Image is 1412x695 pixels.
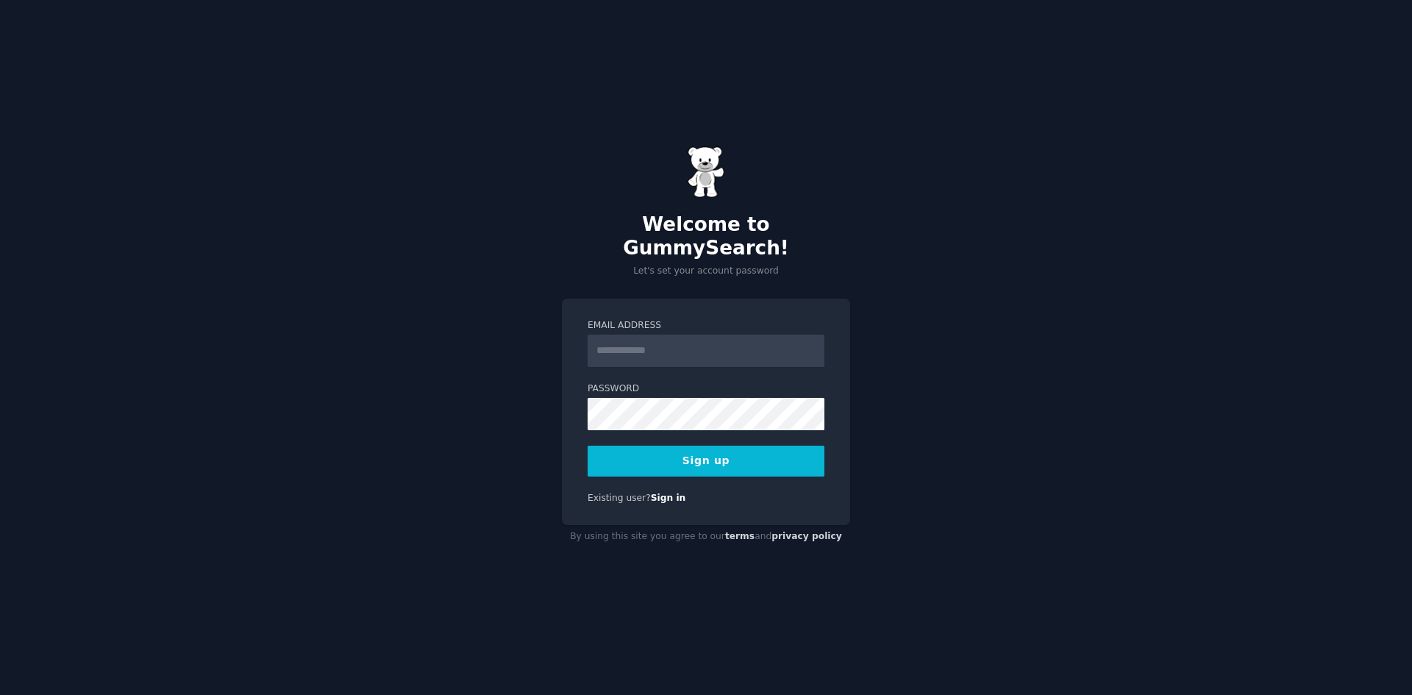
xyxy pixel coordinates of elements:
label: Password [588,382,824,396]
div: By using this site you agree to our and [562,525,850,549]
span: Existing user? [588,493,651,503]
label: Email Address [588,319,824,332]
img: Gummy Bear [688,146,724,198]
a: Sign in [651,493,686,503]
a: privacy policy [771,531,842,541]
a: terms [725,531,755,541]
p: Let's set your account password [562,265,850,278]
h2: Welcome to GummySearch! [562,213,850,260]
button: Sign up [588,446,824,477]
